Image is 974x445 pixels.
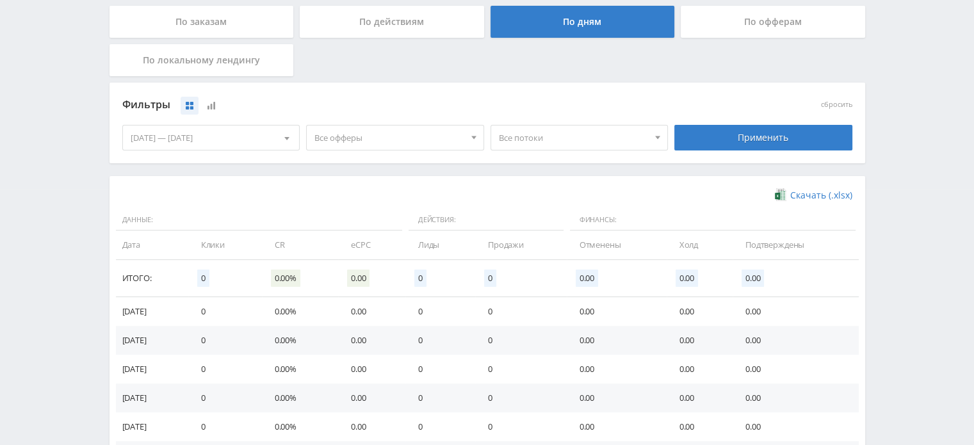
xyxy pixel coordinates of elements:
td: 0.00% [262,297,338,326]
td: Отменены [567,231,667,259]
td: 0.00 [667,355,733,384]
td: 0.00 [338,412,405,441]
a: Скачать (.xlsx) [775,189,852,202]
span: 0.00 [742,270,764,287]
td: 0.00 [338,297,405,326]
div: По локальному лендингу [110,44,294,76]
td: Продажи [475,231,567,259]
td: 0.00% [262,412,338,441]
td: 0.00 [733,384,859,412]
td: 0 [475,384,567,412]
td: 0.00 [733,326,859,355]
div: По действиям [300,6,484,38]
div: [DATE] — [DATE] [123,125,300,150]
td: 0.00 [733,412,859,441]
span: Данные: [116,209,402,231]
td: 0.00 [338,384,405,412]
td: eCPC [338,231,405,259]
td: 0 [405,412,475,441]
span: Скачать (.xlsx) [790,190,852,200]
td: 0 [475,412,567,441]
td: 0 [405,297,475,326]
td: Лиды [405,231,475,259]
span: 0.00 [347,270,369,287]
td: Подтверждены [733,231,859,259]
span: Все потоки [499,125,649,150]
td: 0.00 [567,355,667,384]
td: 0 [188,355,262,384]
td: 0.00 [567,326,667,355]
td: 0 [405,355,475,384]
td: 0.00 [567,297,667,326]
img: xlsx [775,188,786,201]
td: [DATE] [116,355,188,384]
td: 0.00 [338,355,405,384]
td: 0.00 [667,412,733,441]
span: 0.00% [271,270,300,287]
div: По офферам [681,6,865,38]
td: 0 [475,355,567,384]
span: Все офферы [314,125,464,150]
td: 0.00 [733,297,859,326]
td: Дата [116,231,188,259]
td: 0.00% [262,326,338,355]
td: 0.00 [733,355,859,384]
td: [DATE] [116,384,188,412]
td: 0 [475,297,567,326]
td: 0 [405,384,475,412]
td: Холд [667,231,733,259]
span: 0 [484,270,496,287]
td: [DATE] [116,326,188,355]
div: Фильтры [122,95,669,115]
div: По заказам [110,6,294,38]
td: 0 [188,326,262,355]
div: По дням [491,6,675,38]
button: сбросить [821,101,852,109]
td: 0.00% [262,384,338,412]
td: Итого: [116,260,188,297]
td: Клики [188,231,262,259]
span: 0.00 [676,270,698,287]
td: 0.00% [262,355,338,384]
div: Применить [674,125,852,150]
td: CR [262,231,338,259]
td: 0.00 [667,384,733,412]
td: [DATE] [116,412,188,441]
td: 0.00 [667,297,733,326]
span: 0.00 [576,270,598,287]
span: 0 [197,270,209,287]
td: 0 [188,412,262,441]
td: 0.00 [567,412,667,441]
span: Действия: [409,209,564,231]
td: 0.00 [338,326,405,355]
td: 0 [475,326,567,355]
td: 0 [188,297,262,326]
td: 0 [405,326,475,355]
td: 0.00 [567,384,667,412]
td: 0 [188,384,262,412]
td: [DATE] [116,297,188,326]
td: 0.00 [667,326,733,355]
span: 0 [414,270,426,287]
span: Финансы: [570,209,856,231]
